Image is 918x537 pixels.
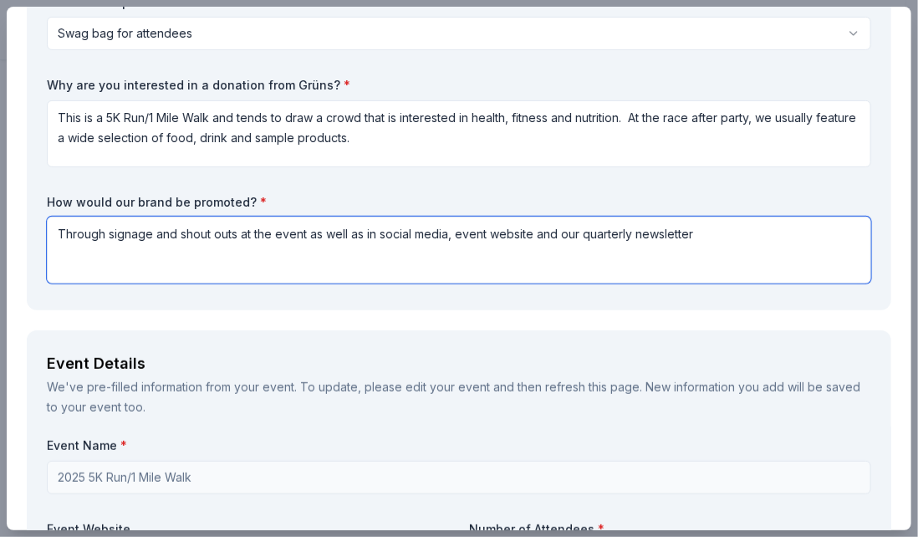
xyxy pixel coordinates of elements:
[47,194,871,211] label: How would our brand be promoted?
[47,377,871,417] div: We've pre-filled information from your event. To update, please edit your event and then refresh ...
[47,217,871,284] textarea: Through signage and shout outs at the event as well as in social media, event website and our qua...
[47,437,871,454] label: Event Name
[47,77,871,94] label: Why are you interested in a donation from Grüns?
[47,100,871,167] textarea: This is a 5K Run/1 Mile Walk and tends to draw a crowd that is interested in health, fitness and ...
[47,350,871,377] div: Event Details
